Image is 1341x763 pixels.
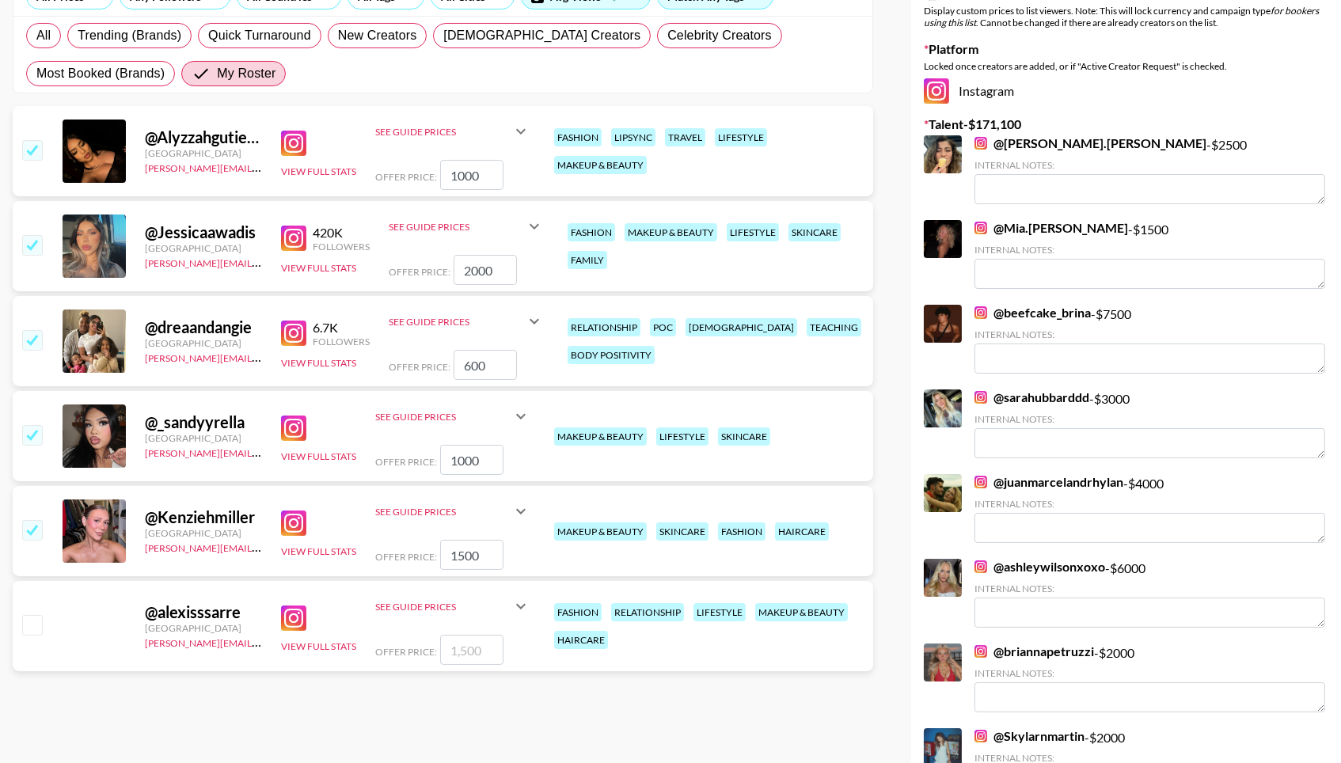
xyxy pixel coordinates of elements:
[727,223,779,241] div: lifestyle
[554,522,647,541] div: makeup & beauty
[667,26,772,45] span: Celebrity Creators
[974,220,1325,289] div: - $ 1500
[281,262,356,274] button: View Full Stats
[568,251,607,269] div: family
[145,349,379,364] a: [PERSON_NAME][EMAIL_ADDRESS][DOMAIN_NAME]
[36,64,165,83] span: Most Booked (Brands)
[625,223,717,241] div: makeup & beauty
[145,147,262,159] div: [GEOGRAPHIC_DATA]
[375,397,530,435] div: See Guide Prices
[145,539,379,554] a: [PERSON_NAME][EMAIL_ADDRESS][DOMAIN_NAME]
[974,389,1325,458] div: - $ 3000
[375,126,511,138] div: See Guide Prices
[389,266,450,278] span: Offer Price:
[389,316,525,328] div: See Guide Prices
[281,511,306,536] img: Instagram
[389,361,450,373] span: Offer Price:
[313,320,370,336] div: 6.7K
[974,645,987,658] img: Instagram
[389,302,544,340] div: See Guide Prices
[78,26,181,45] span: Trending (Brands)
[145,507,262,527] div: @ Kenziehmiller
[974,244,1325,256] div: Internal Notes:
[924,116,1328,132] label: Talent - $ 171,100
[208,26,311,45] span: Quick Turnaround
[686,318,797,336] div: [DEMOGRAPHIC_DATA]
[375,112,530,150] div: See Guide Prices
[145,602,262,622] div: @ alexisssarre
[281,450,356,462] button: View Full Stats
[924,5,1319,28] em: for bookers using this list
[693,603,746,621] div: lifestyle
[568,346,655,364] div: body positivity
[568,223,615,241] div: fashion
[554,631,608,649] div: haircare
[554,156,647,174] div: makeup & beauty
[974,305,1091,321] a: @beefcake_brina
[974,498,1325,510] div: Internal Notes:
[924,78,949,104] img: Instagram
[656,427,708,446] div: lifestyle
[755,603,848,621] div: makeup & beauty
[924,5,1328,28] div: Display custom prices to list viewers. Note: This will lock currency and campaign type . Cannot b...
[338,26,417,45] span: New Creators
[281,357,356,369] button: View Full Stats
[974,643,1325,712] div: - $ 2000
[440,540,503,570] input: 1,500
[145,317,262,337] div: @ dreaandangie
[924,78,1328,104] div: Instagram
[281,226,306,251] img: Instagram
[974,391,987,404] img: Instagram
[440,635,503,665] input: 1,500
[389,207,544,245] div: See Guide Prices
[375,587,530,625] div: See Guide Prices
[974,728,1085,744] a: @Skylarnmartin
[454,350,517,380] input: 600
[775,522,829,541] div: haircare
[650,318,676,336] div: poc
[665,128,705,146] div: travel
[718,522,765,541] div: fashion
[145,412,262,432] div: @ _sandyyrella
[145,634,379,649] a: [PERSON_NAME][EMAIL_ADDRESS][DOMAIN_NAME]
[974,559,1105,575] a: @ashleywilsonxoxo
[974,730,987,742] img: Instagram
[974,667,1325,679] div: Internal Notes:
[36,26,51,45] span: All
[313,225,370,241] div: 420K
[440,160,503,190] input: 500
[217,64,275,83] span: My Roster
[974,306,987,319] img: Instagram
[974,560,987,573] img: Instagram
[375,492,530,530] div: See Guide Prices
[145,222,262,242] div: @ Jessicaawadis
[974,159,1325,171] div: Internal Notes:
[313,241,370,252] div: Followers
[375,506,511,518] div: See Guide Prices
[974,220,1128,236] a: @Mia.[PERSON_NAME]
[568,318,640,336] div: relationship
[443,26,640,45] span: [DEMOGRAPHIC_DATA] Creators
[974,559,1325,628] div: - $ 6000
[924,41,1328,57] label: Platform
[281,640,356,652] button: View Full Stats
[145,432,262,444] div: [GEOGRAPHIC_DATA]
[611,128,655,146] div: lipsync
[974,389,1089,405] a: @sarahubbarddd
[281,165,356,177] button: View Full Stats
[281,605,306,631] img: Instagram
[389,221,525,233] div: See Guide Prices
[974,135,1325,204] div: - $ 2500
[974,137,987,150] img: Instagram
[974,474,1123,490] a: @juanmarcelandrhylan
[718,427,770,446] div: skincare
[454,255,517,285] input: 2,000
[281,321,306,346] img: Instagram
[974,583,1325,594] div: Internal Notes:
[281,545,356,557] button: View Full Stats
[145,127,262,147] div: @ Alyzzahgutierrez
[807,318,861,336] div: teaching
[375,411,511,423] div: See Guide Prices
[554,427,647,446] div: makeup & beauty
[145,159,379,174] a: [PERSON_NAME][EMAIL_ADDRESS][DOMAIN_NAME]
